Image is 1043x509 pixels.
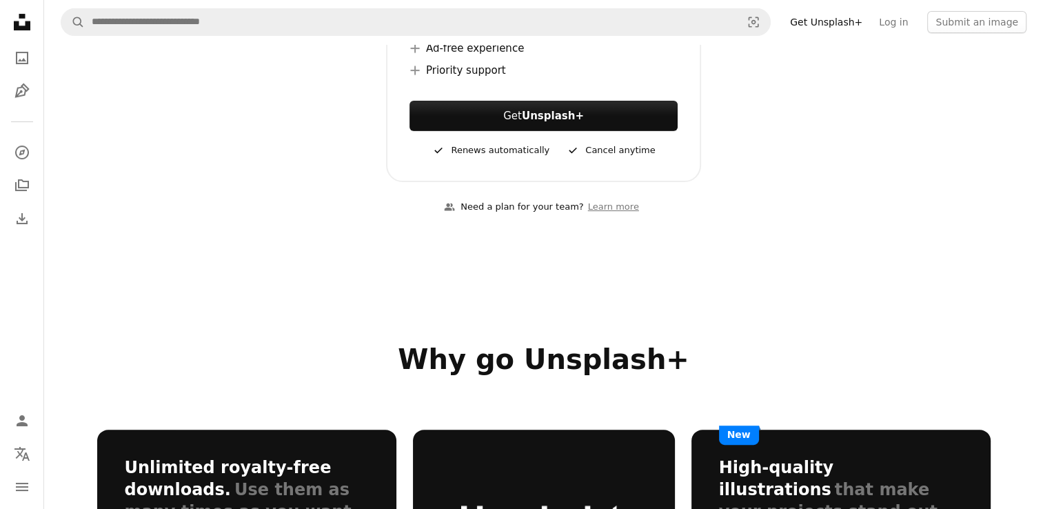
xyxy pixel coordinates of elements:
div: Renews automatically [432,142,549,159]
a: Illustrations [8,77,36,105]
button: Submit an image [927,11,1026,33]
li: Ad-free experience [409,40,678,57]
a: Home — Unsplash [8,8,36,39]
h3: High-quality illustrations [719,458,834,499]
form: Find visuals sitewide [61,8,771,36]
li: Priority support [409,62,678,79]
a: Explore [8,139,36,166]
a: Learn more [584,196,643,219]
button: Menu [8,473,36,501]
button: Search Unsplash [61,9,85,35]
a: Download History [8,205,36,232]
a: Photos [8,44,36,72]
button: Visual search [737,9,770,35]
span: New [719,426,759,445]
a: Get Unsplash+ [782,11,871,33]
strong: Unsplash+ [522,110,584,122]
div: Need a plan for your team? [444,200,583,214]
button: GetUnsplash+ [409,101,678,131]
h3: Unlimited royalty-free downloads. [125,458,332,499]
button: Language [8,440,36,468]
a: Collections [8,172,36,199]
a: Log in / Sign up [8,407,36,435]
a: Log in [871,11,916,33]
h2: Why go Unsplash+ [97,343,991,376]
div: Cancel anytime [566,142,655,159]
